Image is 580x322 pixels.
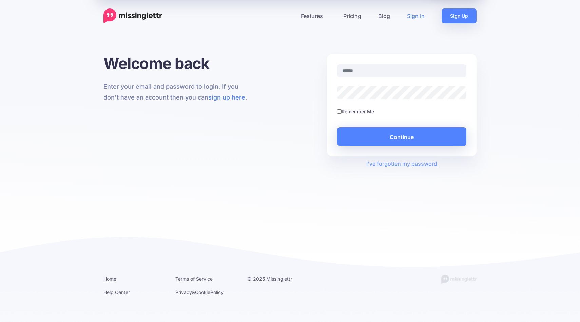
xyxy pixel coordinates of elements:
a: Sign In [399,8,433,23]
a: Pricing [335,8,370,23]
a: Features [292,8,335,23]
p: Enter your email and password to login. If you don't have an account then you can . [103,81,253,103]
label: Remember Me [342,108,374,115]
li: © 2025 Missinglettr [247,274,309,283]
li: & Policy [175,288,237,297]
button: Continue [337,127,466,146]
a: I've forgotten my password [366,160,437,167]
a: Blog [370,8,399,23]
a: Terms of Service [175,276,213,282]
a: Privacy [175,289,192,295]
a: sign up here [208,94,245,101]
a: Cookie [195,289,210,295]
a: Help Center [103,289,130,295]
a: Sign Up [442,8,477,23]
h1: Welcome back [103,54,253,73]
a: Home [103,276,116,282]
